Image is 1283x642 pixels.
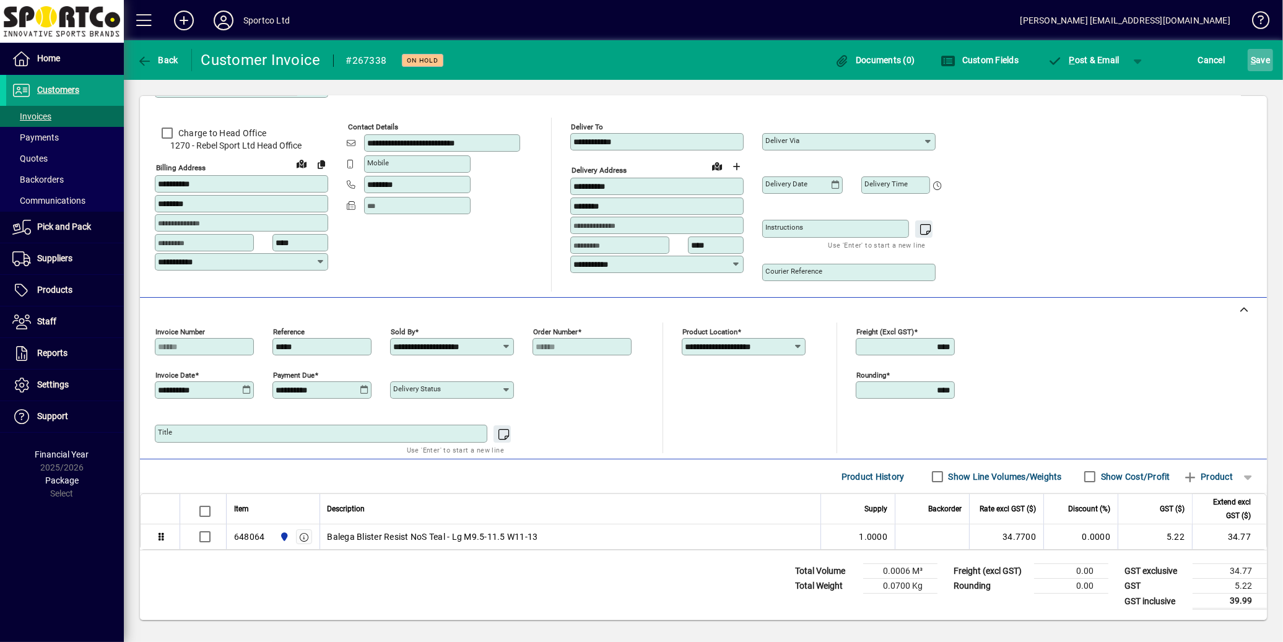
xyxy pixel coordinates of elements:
[234,531,265,543] div: 648064
[273,328,305,336] mat-label: Reference
[176,127,266,139] label: Charge to Head Office
[1176,466,1239,488] button: Product
[533,328,578,336] mat-label: Order number
[1193,564,1267,579] td: 34.77
[201,50,321,70] div: Customer Invoice
[6,370,124,401] a: Settings
[727,157,747,176] button: Choose address
[37,53,60,63] span: Home
[937,49,1022,71] button: Custom Fields
[164,9,204,32] button: Add
[1198,50,1225,70] span: Cancel
[1048,55,1120,65] span: ost & Email
[391,328,415,336] mat-label: Sold by
[765,180,807,188] mat-label: Delivery date
[6,127,124,148] a: Payments
[837,466,910,488] button: Product History
[346,51,387,71] div: #267338
[292,154,311,173] a: View on map
[6,212,124,243] a: Pick and Pack
[864,502,887,516] span: Supply
[12,196,85,206] span: Communications
[863,564,937,579] td: 0.0006 M³
[134,49,181,71] button: Back
[1098,471,1170,483] label: Show Cost/Profit
[6,401,124,432] a: Support
[273,371,315,380] mat-label: Payment due
[6,43,124,74] a: Home
[1069,55,1075,65] span: P
[947,564,1034,579] td: Freight (excl GST)
[37,253,72,263] span: Suppliers
[1042,49,1126,71] button: Post & Email
[45,475,79,485] span: Package
[37,348,67,358] span: Reports
[832,49,918,71] button: Documents (0)
[1243,2,1268,43] a: Knowledge Base
[765,136,799,145] mat-label: Deliver via
[367,158,389,167] mat-label: Mobile
[765,223,803,232] mat-label: Instructions
[6,306,124,337] a: Staff
[1118,564,1193,579] td: GST exclusive
[842,467,905,487] span: Product History
[6,190,124,211] a: Communications
[35,449,89,459] span: Financial Year
[765,267,822,275] mat-label: Courier Reference
[1118,594,1193,609] td: GST inclusive
[947,579,1034,594] td: Rounding
[682,328,737,336] mat-label: Product location
[12,154,48,163] span: Quotes
[243,11,290,30] div: Sportco Ltd
[234,502,249,516] span: Item
[155,328,205,336] mat-label: Invoice number
[1118,524,1192,549] td: 5.22
[1251,50,1270,70] span: ave
[1020,11,1230,30] div: [PERSON_NAME] [EMAIL_ADDRESS][DOMAIN_NAME]
[311,154,331,174] button: Copy to Delivery address
[1193,594,1267,609] td: 39.99
[980,502,1036,516] span: Rate excl GST ($)
[6,275,124,306] a: Products
[859,531,888,543] span: 1.0000
[124,49,192,71] app-page-header-button: Back
[977,531,1036,543] div: 34.7700
[856,371,886,380] mat-label: Rounding
[1034,564,1108,579] td: 0.00
[155,371,195,380] mat-label: Invoice date
[1068,502,1110,516] span: Discount (%)
[12,132,59,142] span: Payments
[12,111,51,121] span: Invoices
[1193,579,1267,594] td: 5.22
[37,222,91,232] span: Pick and Pack
[829,238,926,252] mat-hint: Use 'Enter' to start a new line
[328,531,538,543] span: Balega Blister Resist NoS Teal - Lg M9.5-11.5 W11-13
[12,175,64,184] span: Backorders
[37,380,69,389] span: Settings
[37,85,79,95] span: Customers
[571,123,603,131] mat-label: Deliver To
[707,156,727,176] a: View on map
[856,328,914,336] mat-label: Freight (excl GST)
[37,285,72,295] span: Products
[1034,579,1108,594] td: 0.00
[393,384,441,393] mat-label: Delivery status
[407,443,504,457] mat-hint: Use 'Enter' to start a new line
[276,530,290,544] span: Sportco Ltd Warehouse
[946,471,1062,483] label: Show Line Volumes/Weights
[6,169,124,190] a: Backorders
[835,55,915,65] span: Documents (0)
[1248,49,1273,71] button: Save
[6,243,124,274] a: Suppliers
[928,502,962,516] span: Backorder
[1160,502,1185,516] span: GST ($)
[1195,49,1229,71] button: Cancel
[789,579,863,594] td: Total Weight
[328,502,365,516] span: Description
[864,180,908,188] mat-label: Delivery time
[6,106,124,127] a: Invoices
[1200,495,1251,523] span: Extend excl GST ($)
[1043,524,1118,549] td: 0.0000
[941,55,1019,65] span: Custom Fields
[863,579,937,594] td: 0.0700 Kg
